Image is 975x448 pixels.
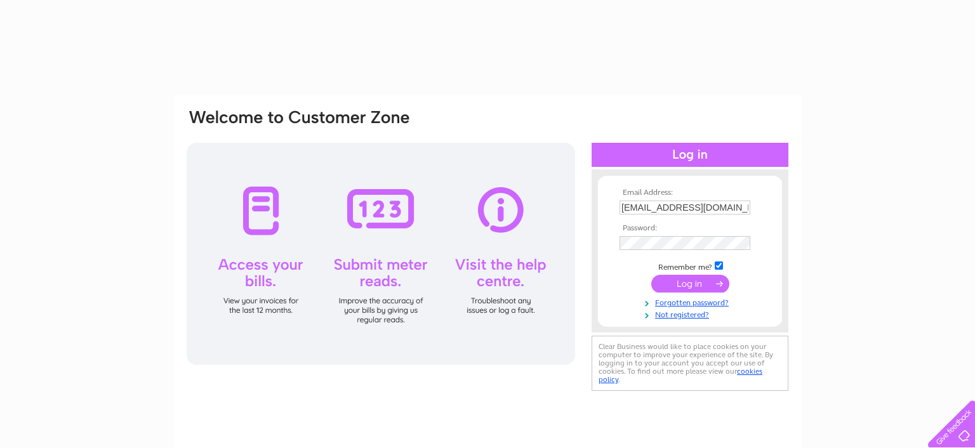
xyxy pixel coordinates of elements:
a: cookies policy [599,367,762,384]
th: Email Address: [616,188,764,197]
div: Clear Business would like to place cookies on your computer to improve your experience of the sit... [592,336,788,391]
td: Remember me? [616,260,764,272]
a: Not registered? [620,308,764,320]
input: Submit [651,275,729,293]
a: Forgotten password? [620,296,764,308]
th: Password: [616,224,764,233]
